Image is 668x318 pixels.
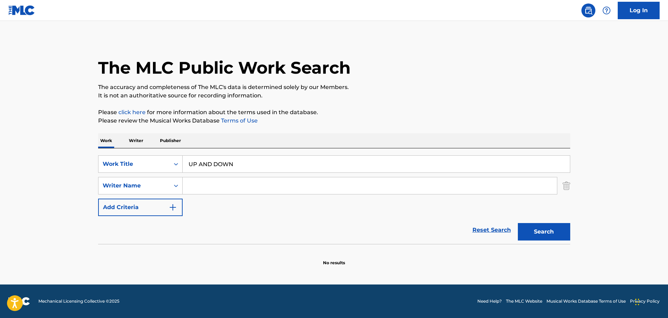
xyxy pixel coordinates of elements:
img: Delete Criterion [563,177,570,194]
span: Mechanical Licensing Collective © 2025 [38,298,119,304]
a: The MLC Website [506,298,542,304]
img: 9d2ae6d4665cec9f34b9.svg [169,203,177,212]
p: The accuracy and completeness of The MLC's data is determined solely by our Members. [98,83,570,91]
p: Work [98,133,114,148]
p: Writer [127,133,145,148]
a: Log In [618,2,660,19]
p: Please for more information about the terms used in the database. [98,108,570,117]
p: Please review the Musical Works Database [98,117,570,125]
a: Terms of Use [220,117,258,124]
img: logo [8,297,30,305]
div: Drag [635,291,639,312]
iframe: Chat Widget [633,284,668,318]
a: Musical Works Database Terms of Use [546,298,626,304]
p: Publisher [158,133,183,148]
img: help [602,6,611,15]
a: Public Search [581,3,595,17]
img: search [584,6,593,15]
form: Search Form [98,155,570,244]
a: Reset Search [469,222,514,238]
p: It is not an authoritative source for recording information. [98,91,570,100]
div: Writer Name [103,182,166,190]
h1: The MLC Public Work Search [98,57,351,78]
div: Help [600,3,614,17]
a: Privacy Policy [630,298,660,304]
img: MLC Logo [8,5,35,15]
a: click here [118,109,146,116]
div: Work Title [103,160,166,168]
button: Add Criteria [98,199,183,216]
a: Need Help? [477,298,502,304]
button: Search [518,223,570,241]
p: No results [323,251,345,266]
